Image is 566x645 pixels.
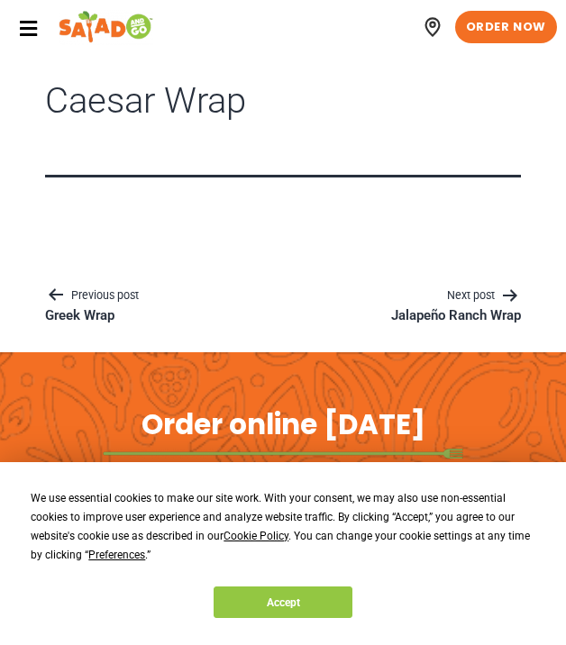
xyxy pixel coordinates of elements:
[103,449,463,459] img: fork
[88,549,145,561] span: Preferences
[59,9,153,45] img: Header logo
[45,286,139,325] a: Previous postGreek Wrap
[391,307,521,325] p: Jalapeño Ranch Wrap
[45,286,139,307] p: Previous post
[214,586,352,618] button: Accept
[45,286,521,325] nav: Posts
[455,11,557,43] a: ORDER NOW
[224,530,288,542] span: Cookie Policy
[466,19,546,35] span: ORDER NOW
[391,286,521,307] p: Next post
[391,286,521,325] a: Next postJalapeño Ranch Wrap
[141,406,425,442] h2: Order online [DATE]
[45,81,521,121] h1: Caesar Wrap
[45,307,139,325] p: Greek Wrap
[31,489,534,565] div: We use essential cookies to make our site work. With your consent, we may also use non-essential ...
